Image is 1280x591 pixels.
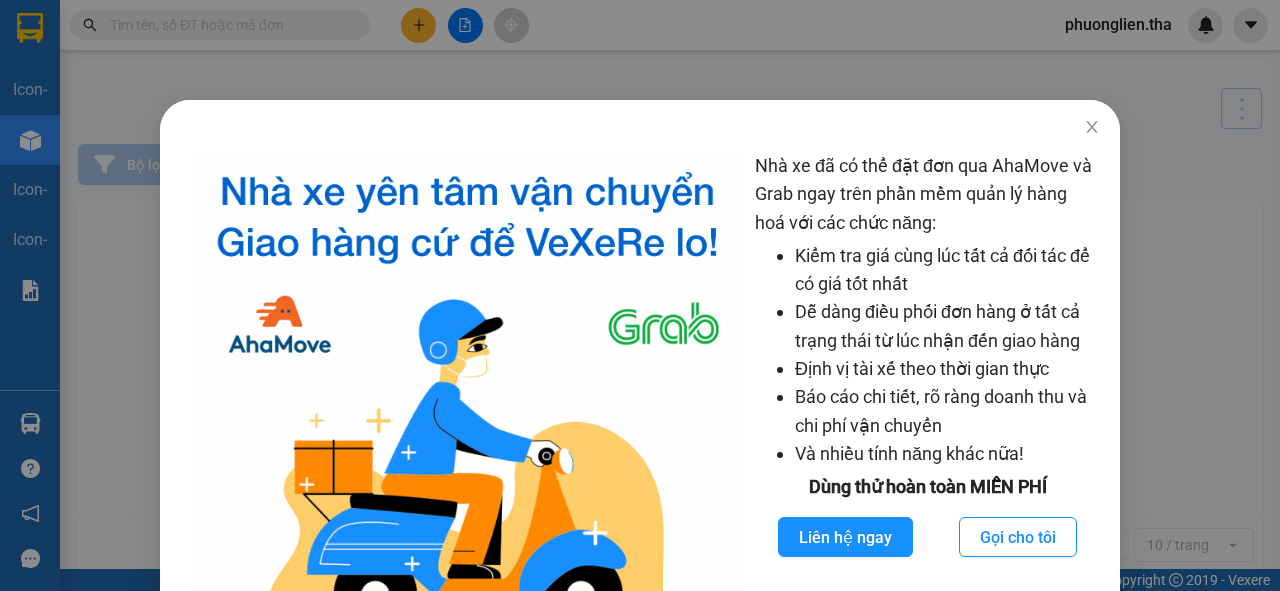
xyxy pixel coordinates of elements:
[795,242,1100,299] li: Kiểm tra giá cùng lúc tất cả đối tác để có giá tốt nhất
[795,298,1100,355] li: Dễ dàng điều phối đơn hàng ở tất cả trạng thái từ lúc nhận đến giao hàng
[1064,100,1120,156] button: Close
[795,383,1100,440] li: Báo cáo chi tiết, rõ ràng doanh thu và chi phí vận chuyển
[755,473,1100,501] div: Dùng thử hoàn toàn MIỄN PHÍ
[795,355,1100,383] li: Định vị tài xế theo thời gian thực
[799,525,892,550] span: Liên hệ ngay
[1084,119,1100,135] span: close
[795,440,1100,468] li: Và nhiều tính năng khác nữa!
[959,517,1077,557] button: Gọi cho tôi
[778,517,913,557] button: Liên hệ ngay
[980,525,1056,550] span: Gọi cho tôi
